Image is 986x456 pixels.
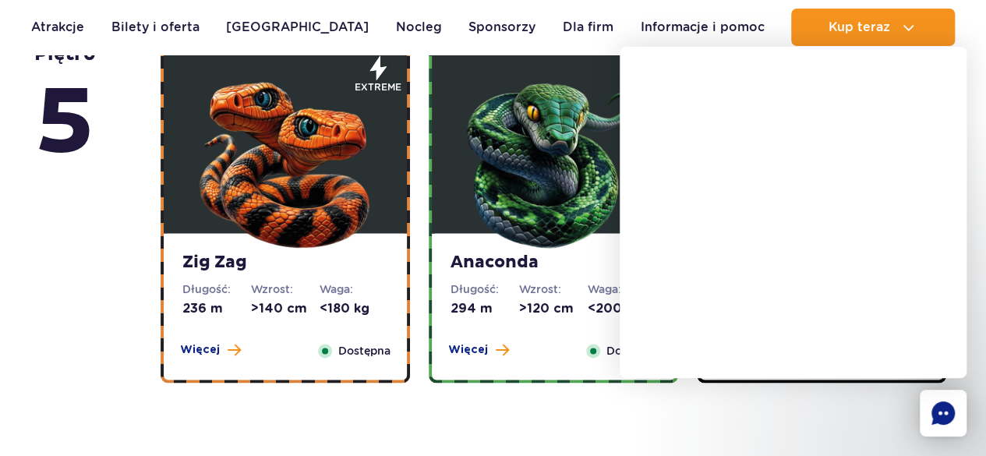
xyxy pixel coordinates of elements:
a: Nocleg [396,9,442,46]
strong: Zig Zag [182,252,388,274]
span: Dostępna [338,342,391,359]
dt: Długość: [182,281,251,297]
a: Atrakcje [31,9,84,46]
dt: Waga: [588,281,656,297]
dt: Wzrost: [251,281,320,297]
span: 5 [34,66,96,182]
a: Dla firm [563,9,613,46]
span: Więcej [180,342,220,358]
dd: 294 m [451,300,519,317]
button: Więcej [180,342,241,358]
iframe: chatbot [620,47,967,378]
dd: 236 m [182,300,251,317]
a: Bilety i oferta [111,9,200,46]
img: 683e9d7f6dccb324111516.png [460,65,647,253]
a: Informacje i pomoc [640,9,764,46]
dt: Długość: [451,281,519,297]
strong: Anaconda [451,252,656,274]
dd: >120 cm [519,300,588,317]
span: Kup teraz [828,20,889,34]
button: Kup teraz [791,9,955,46]
dd: >140 cm [251,300,320,317]
dd: <180 kg [320,300,388,317]
span: Dostępna [606,342,659,359]
button: Więcej [448,342,509,358]
dt: Waga: [320,281,388,297]
img: 683e9d18e24cb188547945.png [192,65,379,253]
strong: piętro [34,43,96,182]
span: Więcej [448,342,488,358]
a: [GEOGRAPHIC_DATA] [226,9,369,46]
dd: <200 kg [588,300,656,317]
dt: Wzrost: [519,281,588,297]
a: Sponsorzy [468,9,535,46]
span: extreme [355,80,401,94]
div: Chat [920,390,967,437]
